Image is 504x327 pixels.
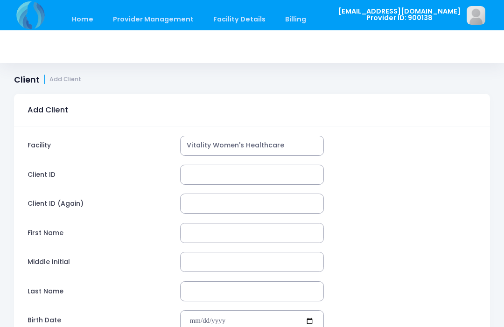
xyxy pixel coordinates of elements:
a: Facility Details [204,8,275,30]
label: Last Name [23,281,176,301]
label: First Name [23,223,176,243]
a: Provider Management [104,8,203,30]
a: Home [63,8,102,30]
label: Facility [23,136,176,156]
a: Billing [276,8,315,30]
label: Middle Initial [23,252,176,272]
img: image [467,6,485,25]
h3: Add Client [28,97,68,123]
label: Client ID [23,165,176,185]
small: Add Client [49,76,81,83]
span: Vitality Women's Healthcare [180,136,323,156]
span: [EMAIL_ADDRESS][DOMAIN_NAME] Provider ID: 900138 [338,8,461,21]
label: Client ID (Again) [23,194,176,214]
a: Staff [317,8,353,30]
h1: Client [14,75,81,84]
